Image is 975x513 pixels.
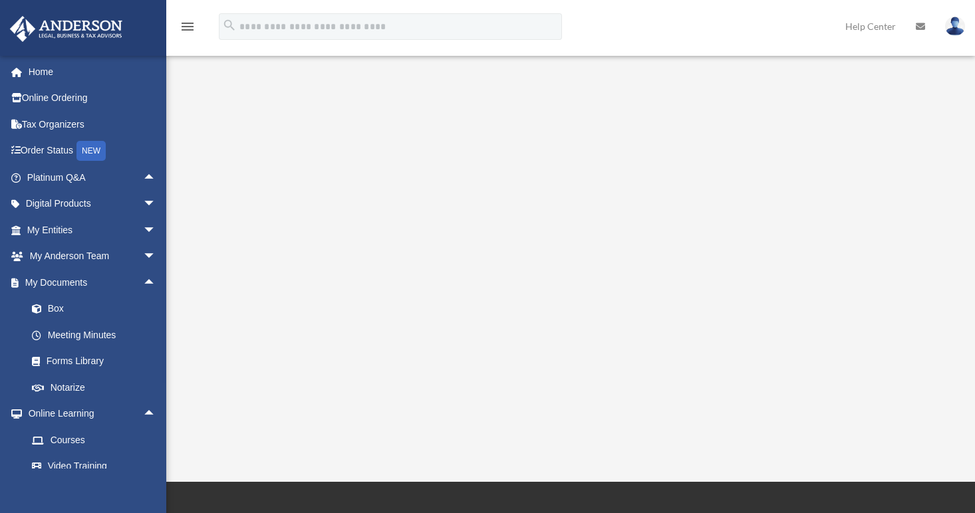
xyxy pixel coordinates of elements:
span: arrow_drop_down [143,243,170,270]
img: User Pic [945,17,965,36]
a: Order StatusNEW [9,138,176,165]
span: arrow_drop_up [143,269,170,296]
span: arrow_drop_up [143,164,170,191]
a: Meeting Minutes [19,322,176,348]
a: Tax Organizers [9,111,176,138]
a: Home [9,58,176,85]
a: Digital Productsarrow_drop_down [9,191,176,217]
span: arrow_drop_down [143,217,170,244]
i: search [222,18,237,33]
a: Box [19,296,176,322]
a: My Documentsarrow_drop_up [9,269,176,296]
a: Notarize [19,374,176,401]
i: menu [180,19,196,35]
span: arrow_drop_down [143,191,170,218]
a: Forms Library [19,348,176,375]
a: Platinum Q&Aarrow_drop_up [9,164,176,191]
span: arrow_drop_up [143,401,170,428]
div: NEW [76,141,106,161]
a: menu [180,23,196,35]
a: My Anderson Teamarrow_drop_down [9,243,176,270]
a: Online Ordering [9,85,176,112]
img: Anderson Advisors Platinum Portal [6,16,126,42]
a: Online Learningarrow_drop_up [9,401,176,427]
a: Video Training [19,453,176,480]
a: My Entitiesarrow_drop_down [9,217,176,243]
a: Courses [19,427,176,453]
